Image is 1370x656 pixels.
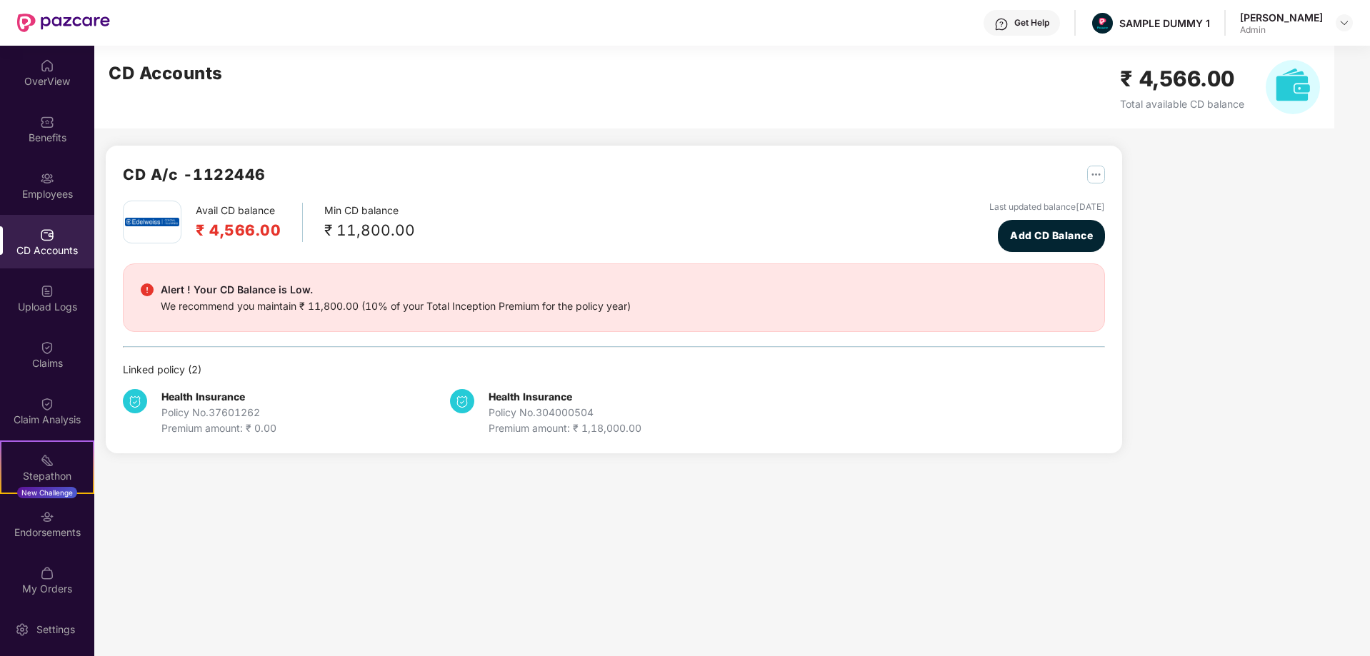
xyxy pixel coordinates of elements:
[1339,17,1350,29] img: svg+xml;base64,PHN2ZyBpZD0iRHJvcGRvd24tMzJ4MzIiIHhtbG5zPSJodHRwOi8vd3d3LnczLm9yZy8yMDAwL3N2ZyIgd2...
[1120,98,1244,110] span: Total available CD balance
[324,203,415,242] div: Min CD balance
[17,14,110,32] img: New Pazcare Logo
[40,115,54,129] img: svg+xml;base64,PHN2ZyBpZD0iQmVuZWZpdHMiIHhtbG5zPSJodHRwOi8vd3d3LnczLm9yZy8yMDAwL3N2ZyIgd2lkdGg9Ij...
[125,218,179,226] img: edel.png
[489,420,641,436] div: Premium amount: ₹ 1,18,000.00
[123,389,147,413] img: svg+xml;base64,PHN2ZyB4bWxucz0iaHR0cDovL3d3dy53My5vcmcvMjAwMC9zdmciIHdpZHRoPSIzNCIgaGVpZ2h0PSIzNC...
[32,622,79,637] div: Settings
[40,453,54,468] img: svg+xml;base64,PHN2ZyB4bWxucz0iaHR0cDovL3d3dy53My5vcmcvMjAwMC9zdmciIHdpZHRoPSIyMSIgaGVpZ2h0PSIyMC...
[1010,228,1093,243] span: Add CD Balance
[1266,60,1320,114] img: svg+xml;base64,PHN2ZyB4bWxucz0iaHR0cDovL3d3dy53My5vcmcvMjAwMC9zdmciIHhtbG5zOnhsaW5rPSJodHRwOi8vd3...
[489,405,641,420] div: Policy No. 304000504
[40,510,54,524] img: svg+xml;base64,PHN2ZyBpZD0iRW5kb3JzZW1lbnRzIiB4bWxucz0iaHR0cDovL3d3dy53My5vcmcvMjAwMC9zdmciIHdpZH...
[40,59,54,73] img: svg+xml;base64,PHN2ZyBpZD0iSG9tZSIgeG1sbnM9Imh0dHA6Ly93d3cudzMub3JnLzIwMDAvc3ZnIiB3aWR0aD0iMjAiIG...
[40,566,54,580] img: svg+xml;base64,PHN2ZyBpZD0iTXlfT3JkZXJzIiBkYXRhLW5hbWU9Ik15IE9yZGVycyIgeG1sbnM9Imh0dHA6Ly93d3cudz...
[161,420,276,436] div: Premium amount: ₹ 0.00
[123,362,1105,378] div: Linked policy ( 2 )
[1120,62,1244,96] h2: ₹ 4,566.00
[40,228,54,242] img: svg+xml;base64,PHN2ZyBpZD0iQ0RfQWNjb3VudHMiIGRhdGEtbmFtZT0iQ0QgQWNjb3VudHMiIHhtbG5zPSJodHRwOi8vd3...
[994,17,1009,31] img: svg+xml;base64,PHN2ZyBpZD0iSGVscC0zMngzMiIgeG1sbnM9Imh0dHA6Ly93d3cudzMub3JnLzIwMDAvc3ZnIiB3aWR0aD...
[40,397,54,411] img: svg+xml;base64,PHN2ZyBpZD0iQ2xhaW0iIHhtbG5zPSJodHRwOi8vd3d3LnczLm9yZy8yMDAwL3N2ZyIgd2lkdGg9IjIwIi...
[141,283,154,296] img: svg+xml;base64,PHN2ZyBpZD0iRGFuZ2VyX2FsZXJ0IiBkYXRhLW5hbWU9IkRhbmdlciBhbGVydCIgeG1sbnM9Imh0dHA6Ly...
[196,203,303,242] div: Avail CD balance
[109,60,223,87] h2: CD Accounts
[161,281,631,298] div: Alert ! Your CD Balance is Low.
[1240,24,1323,36] div: Admin
[196,218,281,242] h2: ₹ 4,566.00
[998,220,1105,252] button: Add CD Balance
[489,390,572,403] b: Health Insurance
[1,469,93,483] div: Stepathon
[40,171,54,186] img: svg+xml;base64,PHN2ZyBpZD0iRW1wbG95ZWVzIiB4bWxucz0iaHR0cDovL3d3dy53My5vcmcvMjAwMC9zdmciIHdpZHRoPS...
[989,201,1105,214] div: Last updated balance [DATE]
[1240,11,1323,24] div: [PERSON_NAME]
[40,340,54,355] img: svg+xml;base64,PHN2ZyBpZD0iQ2xhaW0iIHhtbG5zPSJodHRwOi8vd3d3LnczLm9yZy8yMDAwL3N2ZyIgd2lkdGg9IjIwIi...
[161,298,631,314] div: We recommend you maintain ₹ 11,800.00 (10% of your Total Inception Premium for the policy year)
[450,389,474,413] img: svg+xml;base64,PHN2ZyB4bWxucz0iaHR0cDovL3d3dy53My5vcmcvMjAwMC9zdmciIHdpZHRoPSIzNCIgaGVpZ2h0PSIzNC...
[1119,16,1210,30] div: SAMPLE DUMMY 1
[40,284,54,298] img: svg+xml;base64,PHN2ZyBpZD0iVXBsb2FkX0xvZ3MiIGRhdGEtbmFtZT0iVXBsb2FkIExvZ3MiIHhtbG5zPSJodHRwOi8vd3...
[161,390,245,403] b: Health Insurance
[123,163,266,186] h2: CD A/c - 1122446
[1014,17,1049,29] div: Get Help
[17,487,77,498] div: New Challenge
[324,218,415,242] div: ₹ 11,800.00
[15,622,29,637] img: svg+xml;base64,PHN2ZyBpZD0iU2V0dGluZy0yMHgyMCIgeG1sbnM9Imh0dHA6Ly93d3cudzMub3JnLzIwMDAvc3ZnIiB3aW...
[1092,13,1113,34] img: Pazcare_Alternative_logo-01-01.png
[161,405,276,420] div: Policy No. 37601262
[1087,166,1105,183] img: svg+xml;base64,PHN2ZyB4bWxucz0iaHR0cDovL3d3dy53My5vcmcvMjAwMC9zdmciIHdpZHRoPSIyNSIgaGVpZ2h0PSIyNS...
